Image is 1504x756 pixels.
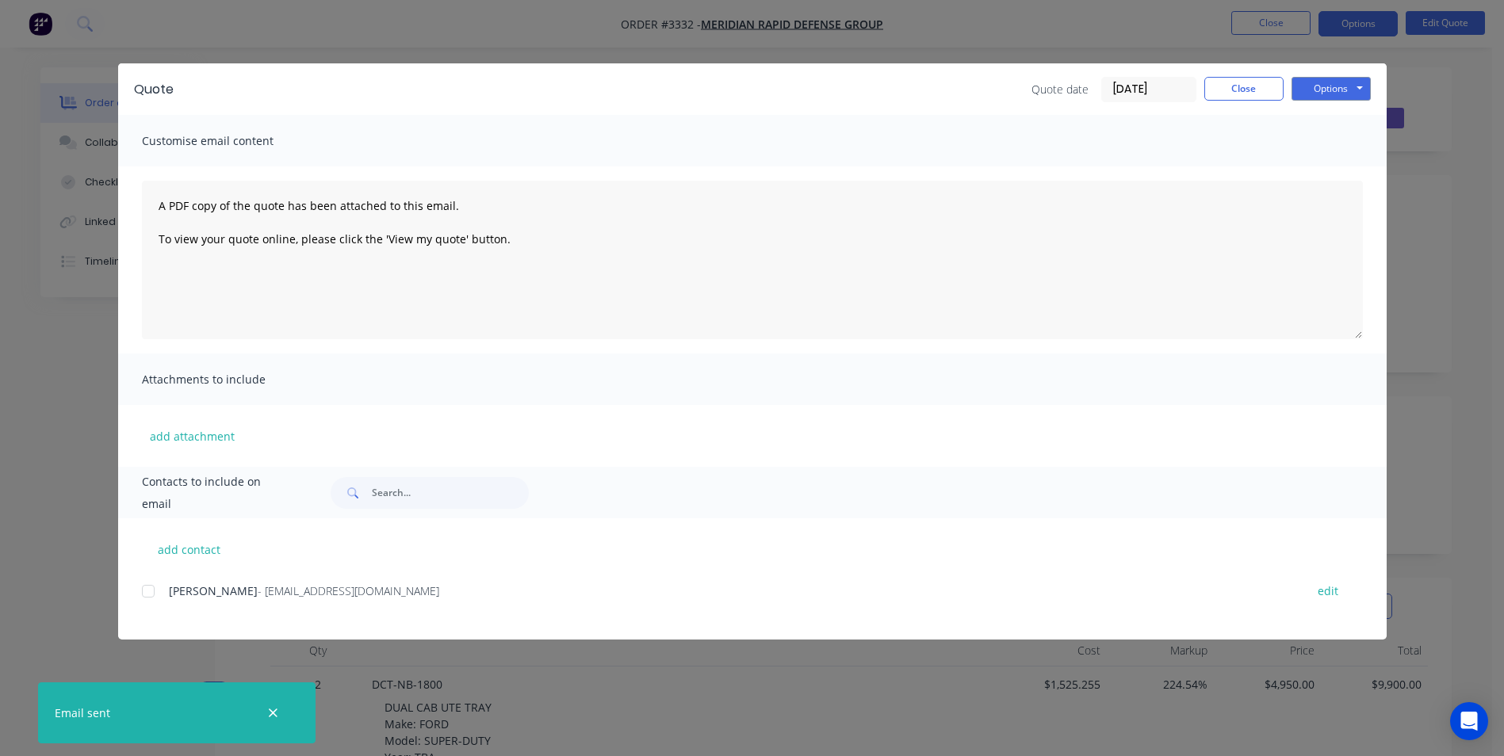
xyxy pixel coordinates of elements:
[258,583,439,598] span: - [EMAIL_ADDRESS][DOMAIN_NAME]
[142,368,316,391] span: Attachments to include
[142,424,243,448] button: add attachment
[1031,81,1089,97] span: Quote date
[1292,77,1371,101] button: Options
[1308,580,1348,601] button: edit
[142,471,292,515] span: Contacts to include on email
[142,130,316,152] span: Customise email content
[1450,702,1488,740] div: Open Intercom Messenger
[1204,77,1284,101] button: Close
[169,583,258,598] span: [PERSON_NAME]
[142,537,237,561] button: add contact
[134,80,174,99] div: Quote
[372,477,529,509] input: Search...
[142,181,1363,339] textarea: A PDF copy of the quote has been attached to this email. To view your quote online, please click ...
[55,704,110,721] div: Email sent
